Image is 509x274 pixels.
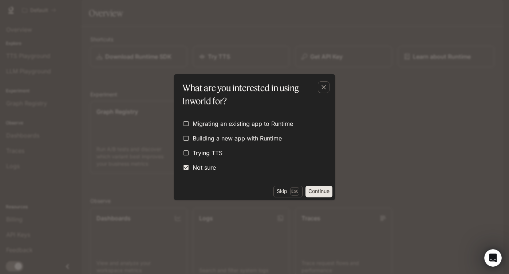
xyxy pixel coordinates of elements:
[193,163,216,172] span: Not sure
[193,119,293,128] span: Migrating an existing app to Runtime
[193,148,222,157] span: Trying TTS
[182,81,324,108] p: What are you interested in using Inworld for?
[290,187,299,195] p: Esc
[273,186,303,197] button: SkipEsc
[305,186,332,197] button: Continue
[484,249,502,267] iframe: Intercom live chat
[193,134,282,143] span: Building a new app with Runtime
